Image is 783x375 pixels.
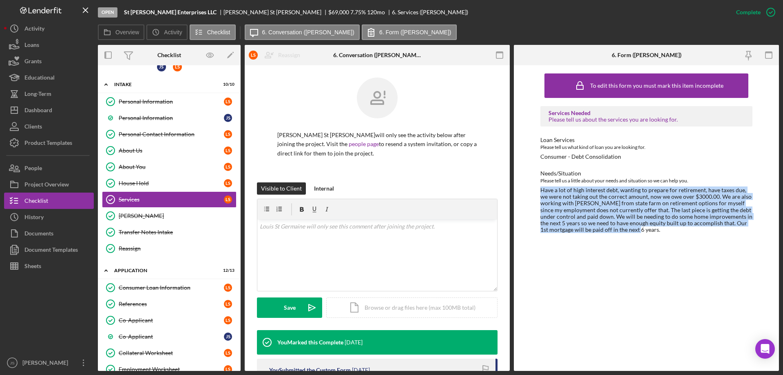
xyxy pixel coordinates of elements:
[102,240,237,257] a: Reassign
[102,110,237,126] a: Personal InformationJS
[24,102,52,120] div: Dashboard
[4,355,94,371] button: JS[PERSON_NAME]
[119,213,236,219] div: [PERSON_NAME]
[102,142,237,159] a: About UsLS
[24,160,42,178] div: People
[98,7,117,18] div: Open
[249,51,258,60] div: L S
[350,9,366,16] div: 7.75 %
[24,258,41,276] div: Sheets
[114,82,214,87] div: Intake
[345,339,363,346] time: 2025-09-18 17:26
[4,118,94,135] button: Clients
[245,47,308,63] button: LSReassign
[224,316,232,324] div: L S
[540,153,621,160] div: Consumer - Debt Consolidation
[102,224,237,240] a: Transfer Notes Intake
[24,135,72,153] div: Product Templates
[4,193,94,209] button: Checklist
[612,52,681,58] div: 6. Form ([PERSON_NAME])
[224,114,232,122] div: J S
[314,182,334,195] div: Internal
[4,209,94,225] button: History
[224,284,232,292] div: L S
[224,195,232,204] div: L S
[119,131,224,138] div: Personal Contact Information
[102,280,237,296] a: Consumer Loan InformationLS
[102,345,237,361] a: Collateral WorksheetLS
[549,110,744,116] div: Services Needed
[333,52,422,58] div: 6. Conversation ([PERSON_NAME])
[220,268,234,273] div: 12 / 13
[540,170,752,177] div: Needs/Situation
[220,82,234,87] div: 10 / 10
[119,229,236,235] div: Transfer Notes Intake
[119,317,224,324] div: Co-Applicant
[261,182,302,195] div: Visible to Client
[4,225,94,242] button: Documents
[4,102,94,118] a: Dashboard
[4,53,94,69] button: Grants
[207,29,230,36] label: Checklist
[102,93,237,110] a: Personal InformationLS
[262,29,354,36] label: 6. Conversation ([PERSON_NAME])
[284,297,296,318] div: Save
[24,193,48,211] div: Checklist
[4,258,94,274] button: Sheets
[590,82,723,89] div: To edit this form you must mark this item incomplete
[257,182,306,195] button: Visible to Client
[190,24,236,40] button: Checklist
[224,365,232,373] div: L S
[119,333,224,340] div: Co-Applicant
[4,69,94,86] button: Educational
[102,159,237,175] a: About YouLS
[157,52,181,58] div: Checklist
[24,20,44,39] div: Activity
[224,333,232,341] div: J S
[119,245,236,252] div: Reassign
[102,312,237,328] a: Co-ApplicantLS
[102,175,237,191] a: House HoldLS
[4,135,94,151] button: Product Templates
[119,350,224,356] div: Collateral Worksheet
[24,37,39,55] div: Loans
[4,20,94,37] button: Activity
[269,367,351,373] div: You Submitted the Custom Form
[224,163,232,171] div: L S
[4,242,94,258] a: Document Templates
[224,349,232,357] div: L S
[349,140,379,147] a: people page
[124,9,217,16] b: St [PERSON_NAME] Enterprises LLC
[24,118,42,137] div: Clients
[277,339,343,346] div: You Marked this Complete
[119,366,224,373] div: Employment Worksheet
[24,86,51,104] div: Long-Term
[540,137,752,143] div: Loan Services
[379,29,451,36] label: 6. Form ([PERSON_NAME])
[102,208,237,224] a: [PERSON_NAME]
[4,86,94,102] a: Long-Term
[173,62,182,71] div: L S
[223,9,328,16] div: [PERSON_NAME] St [PERSON_NAME]
[119,164,224,170] div: About You
[10,361,14,365] text: JS
[4,160,94,176] button: People
[362,24,457,40] button: 6. Form ([PERSON_NAME])
[4,176,94,193] button: Project Overview
[102,328,237,345] a: Co-ApplicantJS
[24,69,55,88] div: Educational
[4,37,94,53] button: Loans
[119,196,224,203] div: Services
[245,24,360,40] button: 6. Conversation ([PERSON_NAME])
[146,24,187,40] button: Activity
[119,115,224,121] div: Personal Information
